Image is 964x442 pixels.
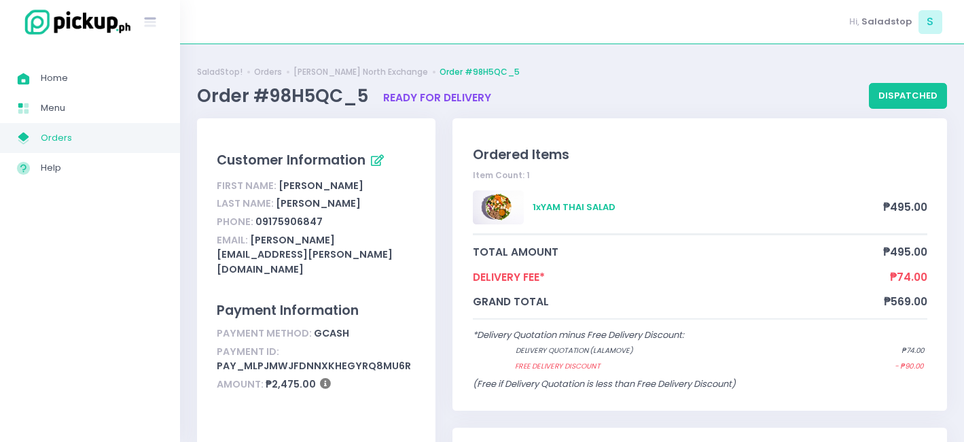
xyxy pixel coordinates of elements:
span: ready for delivery [383,90,491,105]
div: pay_MLPJmwJfDNNXKHEgYRq8Mu6R [217,343,416,375]
span: grand total [473,294,884,309]
div: [PERSON_NAME][EMAIL_ADDRESS][PERSON_NAME][DOMAIN_NAME] [217,231,416,279]
div: Ordered Items [473,145,927,165]
a: [PERSON_NAME] North Exchange [293,66,428,78]
span: Amount: [217,377,264,391]
span: - ₱90.00 [895,361,923,372]
span: ₱569.00 [884,294,927,309]
span: S [918,10,942,34]
a: SaladStop! [197,66,243,78]
span: Phone: [217,215,253,228]
span: Order #98H5QC_5 [197,84,372,108]
span: Home [41,69,163,87]
span: (Free if Delivery Quotation is less than Free Delivery Discount) [473,377,736,390]
span: Orders [41,129,163,147]
div: Customer Information [217,150,416,173]
span: Hi, [849,15,859,29]
div: ₱2,475.00 [217,376,416,394]
span: Payment ID: [217,345,279,358]
div: gcash [217,325,416,343]
span: Payment Method: [217,326,312,340]
span: Last Name: [217,197,274,210]
span: ₱74.00 [890,269,927,285]
div: Item Count: 1 [473,169,927,182]
span: Menu [41,99,163,117]
div: Payment Information [217,301,416,320]
span: First Name: [217,179,276,192]
a: Orders [254,66,282,78]
button: dispatched [869,83,947,109]
span: *Delivery Quotation minus Free Delivery Discount: [473,328,684,341]
span: ₱495.00 [883,244,927,260]
span: total amount [473,244,883,260]
span: Email: [217,233,248,247]
span: Help [41,159,163,177]
span: ₱74.00 [901,345,925,356]
div: [PERSON_NAME] [217,195,416,214]
span: Saladstop [861,15,912,29]
img: logo [17,7,132,37]
div: [PERSON_NAME] [217,177,416,195]
span: Free Delivery Discount [514,361,849,372]
a: Order #98H5QC_5 [440,66,520,78]
span: Delivery quotation (lalamove) [515,345,856,356]
div: 09175906847 [217,213,416,231]
span: Delivery Fee* [473,269,890,285]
